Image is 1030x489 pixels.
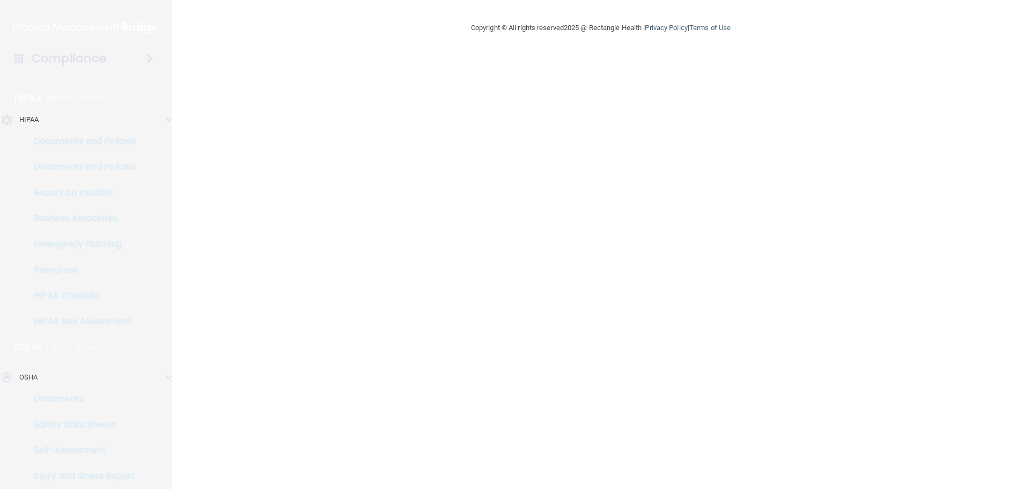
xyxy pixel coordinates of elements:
img: PMB logo [13,17,159,38]
p: OSHA [19,371,38,384]
p: Self-Assessment [7,445,153,456]
p: HIPAA Checklist [7,290,153,301]
h4: Compliance [32,51,106,66]
p: Learn More! [47,341,104,354]
p: Documents and Policies [7,162,153,172]
a: Terms of Use [689,24,731,32]
p: Resources [7,265,153,275]
p: Learn More! [47,92,104,105]
p: Documents [7,393,153,404]
p: Emergency Planning [7,239,153,250]
p: Business Associates [7,213,153,224]
a: Privacy Policy [645,24,687,32]
p: Safety Data Sheets [7,419,153,430]
p: OSHA [14,341,41,354]
p: HIPAA [19,113,39,126]
div: Copyright © All rights reserved 2025 @ Rectangle Health | | [405,11,797,45]
p: Documents and Policies [7,136,153,147]
p: Injury and Illness Report [7,471,153,481]
p: HIPAA Risk Assessment [7,316,153,327]
p: Report an Incident [7,187,153,198]
p: HIPAA [14,92,42,105]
